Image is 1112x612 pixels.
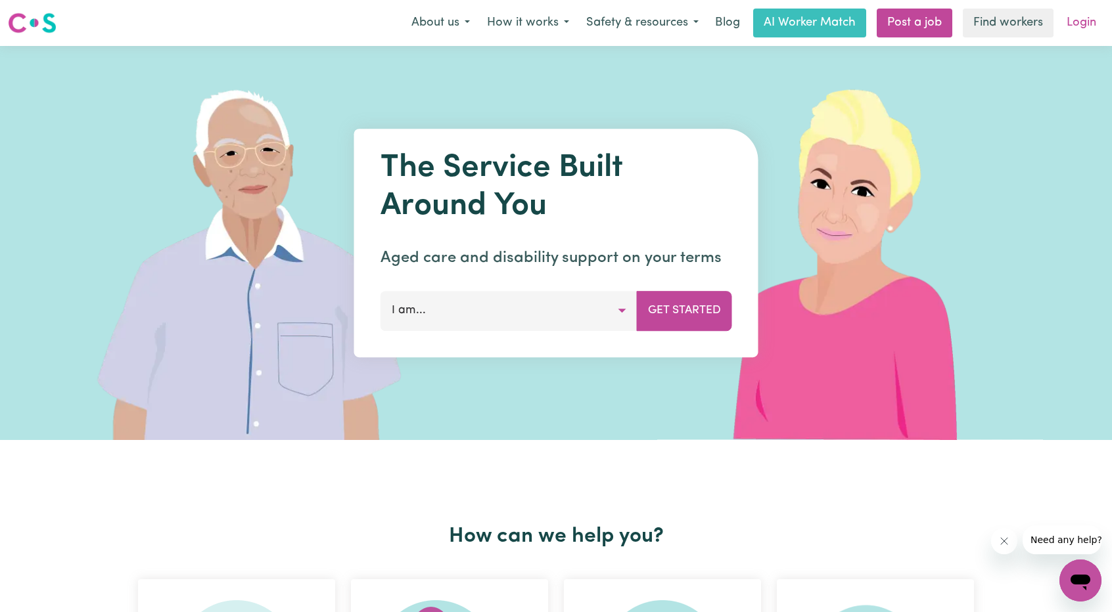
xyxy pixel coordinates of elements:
a: Find workers [963,9,1054,37]
a: Login [1059,9,1104,37]
a: AI Worker Match [753,9,866,37]
a: Careseekers logo [8,8,57,38]
h1: The Service Built Around You [381,150,732,225]
span: Need any help? [8,9,80,20]
iframe: Message from company [1023,525,1101,554]
button: Safety & resources [578,9,707,37]
button: Get Started [637,291,732,330]
h2: How can we help you? [130,524,982,549]
button: How it works [478,9,578,37]
img: Careseekers logo [8,11,57,35]
a: Post a job [877,9,952,37]
p: Aged care and disability support on your terms [381,246,732,270]
iframe: Close message [991,528,1017,554]
button: About us [403,9,478,37]
iframe: Button to launch messaging window [1059,559,1101,601]
a: Blog [707,9,748,37]
button: I am... [381,291,637,330]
